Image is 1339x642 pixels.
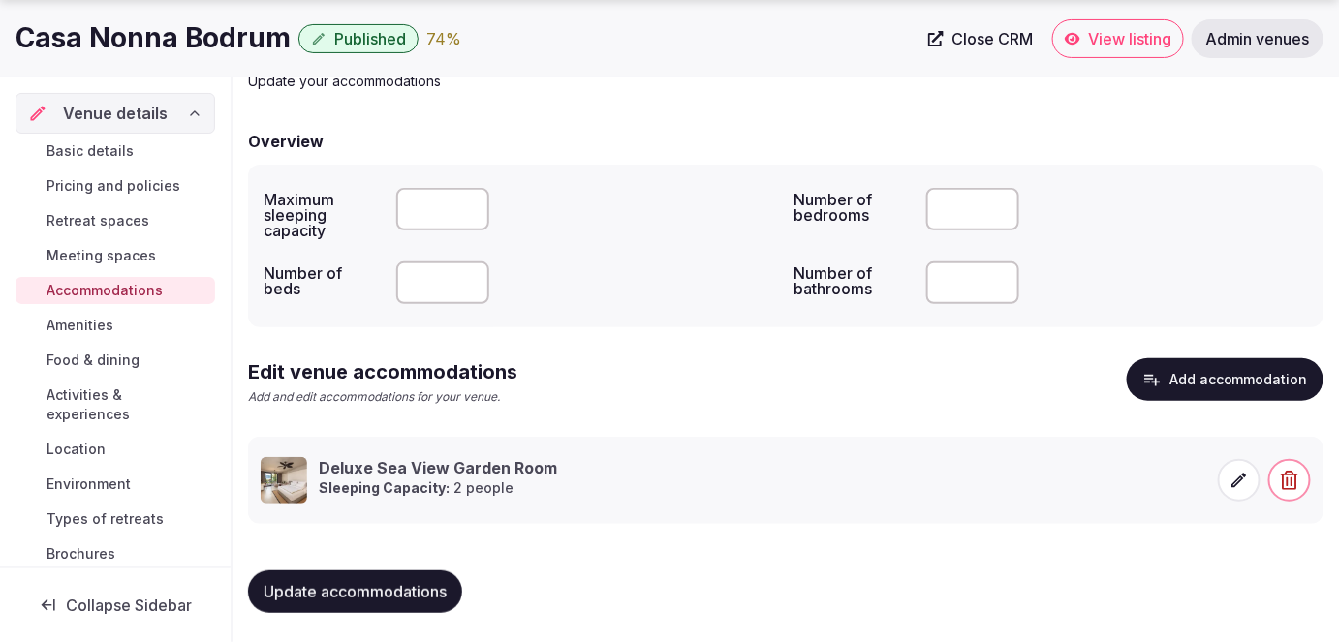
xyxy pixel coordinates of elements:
strong: Sleeping Capacity: [319,479,450,496]
a: Basic details [16,138,215,165]
span: Meeting spaces [47,246,156,265]
span: Accommodations [47,281,163,300]
a: Activities & experiences [16,382,215,428]
label: Number of bedrooms [794,192,911,223]
a: Meeting spaces [16,242,215,269]
label: Maximum sleeping capacity [264,192,381,238]
span: Update accommodations [264,582,447,601]
a: Admin venues [1192,19,1323,58]
label: Number of beds [264,265,381,296]
p: Update your accommodations [248,72,899,91]
a: Types of retreats [16,505,215,533]
span: Venue details [63,102,168,125]
a: Location [16,436,215,463]
a: Pricing and policies [16,172,215,199]
span: Published [334,29,406,48]
a: Retreat spaces [16,207,215,234]
button: Add accommodation [1127,358,1323,401]
span: Location [47,440,106,459]
img: Deluxe Sea View Garden Room [261,457,307,504]
div: 74 % [426,27,461,50]
span: View listing [1088,29,1171,48]
span: Types of retreats [47,509,164,529]
a: Food & dining [16,347,215,374]
a: Amenities [16,312,215,339]
a: View listing [1052,19,1184,58]
span: Activities & experiences [47,385,207,424]
a: Accommodations [16,277,215,304]
button: 74% [426,27,461,50]
button: Update accommodations [248,570,462,613]
h3: Deluxe Sea View Garden Room [319,457,557,478]
button: Collapse Sidebar [16,584,215,627]
p: 2 people [319,478,557,498]
span: Environment [47,474,131,494]
span: Food & dining [47,351,140,370]
a: Environment [16,471,215,498]
h1: Casa Nonna Bodrum [16,19,291,57]
label: Number of bathrooms [794,265,911,296]
h2: Edit venue accommodations [248,358,517,385]
a: Close CRM [917,19,1044,58]
span: Amenities [47,316,113,335]
button: Published [298,24,419,53]
h2: Overview [248,130,324,153]
span: Retreat spaces [47,211,149,230]
span: Pricing and policies [47,176,180,196]
span: Close CRM [951,29,1033,48]
a: Brochures [16,540,215,567]
span: Admin venues [1205,29,1310,48]
p: Add and edit accommodations for your venue. [248,389,517,406]
span: Collapse Sidebar [66,596,192,615]
span: Basic details [47,141,134,161]
span: Brochures [47,544,115,564]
